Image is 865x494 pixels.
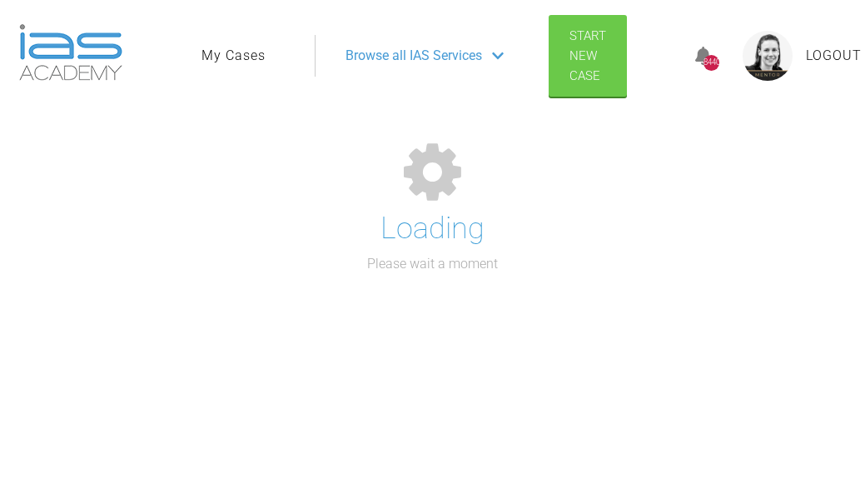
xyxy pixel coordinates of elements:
[19,24,122,81] img: logo-light.3e3ef733.png
[743,31,793,81] img: profile.png
[201,45,266,67] a: My Cases
[346,45,482,67] span: Browse all IAS Services
[367,253,498,275] p: Please wait a moment
[569,28,606,83] span: Start New Case
[549,15,627,97] a: Start New Case
[703,55,719,71] div: 8440
[380,205,485,253] h1: Loading
[806,45,862,67] a: Logout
